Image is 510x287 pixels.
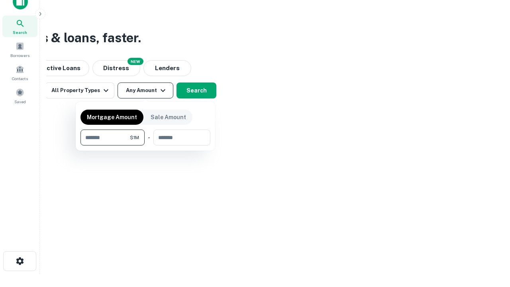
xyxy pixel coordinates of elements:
div: - [148,130,150,145]
iframe: Chat Widget [470,223,510,261]
span: $1M [130,134,139,141]
p: Sale Amount [151,113,186,122]
p: Mortgage Amount [87,113,137,122]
